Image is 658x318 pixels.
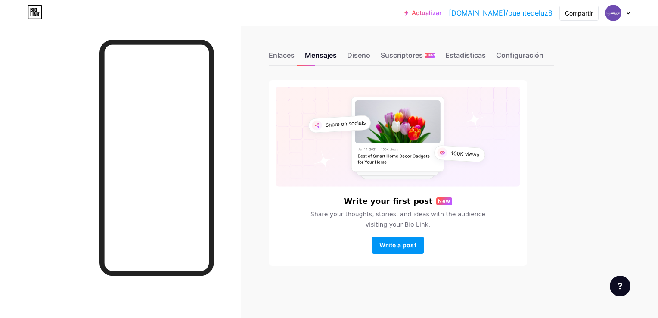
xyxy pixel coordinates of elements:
font: Suscriptores [381,50,423,60]
span: Share your thoughts, stories, and ideas with the audience visiting your Bio Link. [300,209,496,230]
img: puentedeluz8 [605,5,621,21]
font: Actualizar [412,9,442,16]
span: Write a post [379,241,416,249]
span: NUEVO [424,53,436,58]
div: Diseño [347,50,370,65]
h6: Write your first post [344,197,432,206]
div: Estadísticas [445,50,486,65]
span: New [438,197,450,205]
div: Enlaces [269,50,295,65]
button: Write a post [372,237,424,254]
a: [DOMAIN_NAME]/puentedeluz8 [449,8,552,18]
div: Mensajes [305,50,337,65]
div: Compartir [565,9,593,18]
div: Configuración [496,50,543,65]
